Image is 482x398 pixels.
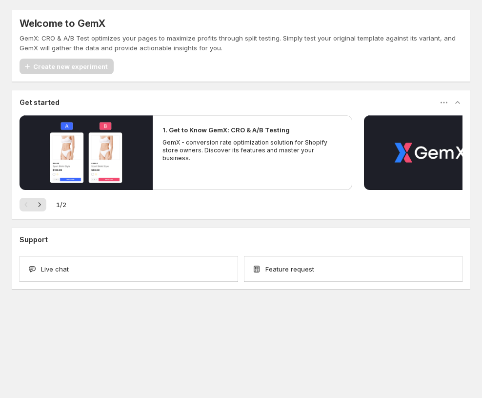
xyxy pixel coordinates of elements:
[56,200,66,209] span: 1 / 2
[20,33,462,53] p: GemX: CRO & A/B Test optimizes your pages to maximize profits through split testing. Simply test ...
[265,264,314,274] span: Feature request
[162,125,290,135] h2: 1. Get to Know GemX: CRO & A/B Testing
[41,264,69,274] span: Live chat
[20,18,462,29] h5: Welcome to GemX
[20,235,48,245] h3: Support
[162,139,342,162] p: GemX - conversion rate optimization solution for Shopify store owners. Discover its features and ...
[20,98,60,107] h3: Get started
